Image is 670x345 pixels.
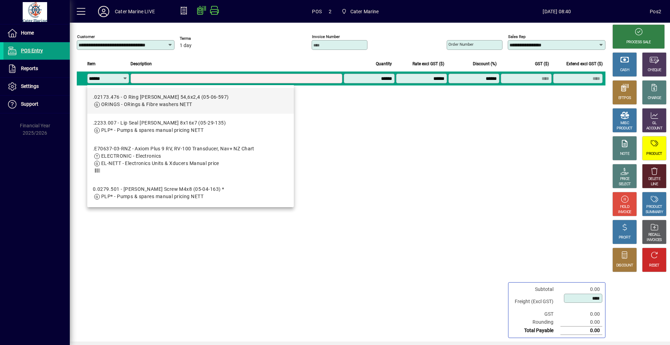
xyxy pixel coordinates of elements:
span: Terms [180,36,222,41]
span: Cater Marine [338,5,382,18]
div: GL [652,121,657,126]
div: .E70637-03-RNZ - Axiom Plus 9 RV, RV-100 Transducer, Nav+ NZ Chart [93,145,254,152]
td: 0.00 [560,318,602,327]
span: POS Entry [21,48,43,53]
a: Home [3,24,70,42]
div: MISC [620,121,629,126]
span: [DATE] 08:40 [464,6,650,17]
mat-option: 0.0279.501 - Johnson Screw M4x8 (05-04-163) * [87,180,294,206]
div: PROFIT [619,235,631,240]
span: Extend excl GST ($) [566,60,603,68]
div: 0.0279.501 - [PERSON_NAME] Screw M4x8 (05-04-163) * [93,186,224,193]
div: PRODUCT [617,126,632,131]
div: RECALL [648,232,661,238]
span: ORINGS - ORings & Fibre washers NETT [101,102,192,107]
div: PROCESS SALE [626,40,651,45]
td: 0.00 [560,285,602,293]
button: Profile [92,5,115,18]
div: INVOICES [647,238,662,243]
span: EL-NETT - Electronics Units & Xducers Manual price [101,160,219,166]
div: Pos2 [650,6,661,17]
div: PRODUCT [646,204,662,210]
mat-label: Sales rep [508,34,526,39]
div: ACCOUNT [646,126,662,131]
div: Cater Marine LIVE [115,6,155,17]
a: Support [3,96,70,113]
div: PRICE [620,177,630,182]
div: CHEQUE [648,68,661,73]
td: GST [511,310,560,318]
div: CASH [620,68,629,73]
span: Description [131,60,152,68]
div: DISCOUNT [616,263,633,268]
span: Cater Marine [350,6,379,17]
td: Rounding [511,318,560,327]
span: Settings [21,83,39,89]
mat-label: Order number [448,42,474,47]
mat-label: Invoice number [312,34,340,39]
mat-option: 0.2172.142 - O Ring Johnson 90x2,5 (05-06-503) [87,206,294,232]
span: Discount (%) [473,60,497,68]
span: GST ($) [535,60,549,68]
span: PLP* - Pumps & spares manual pricing NETT [101,194,203,199]
a: Reports [3,60,70,77]
mat-label: Customer [77,34,95,39]
span: Quantity [376,60,392,68]
span: ELECTRONIC - Electronics [101,153,161,159]
div: EFTPOS [618,96,631,101]
div: SUMMARY [646,210,663,215]
span: Rate excl GST ($) [412,60,444,68]
span: 2 [329,6,332,17]
td: 0.00 [560,310,602,318]
span: Reports [21,66,38,71]
mat-option: .E70637-03-RNZ - Axiom Plus 9 RV, RV-100 Transducer, Nav+ NZ Chart [87,140,294,180]
div: HOLD [620,204,629,210]
td: 0.00 [560,327,602,335]
mat-option: .2233.007 - Lip Seal Johnson 8x16x7 (05-29-135) [87,114,294,140]
span: POS [312,6,322,17]
div: .2233.007 - Lip Seal [PERSON_NAME] 8x16x7 (05-29-135) [93,119,226,127]
td: Subtotal [511,285,560,293]
a: Settings [3,78,70,95]
span: PLP* - Pumps & spares manual pricing NETT [101,127,203,133]
div: DELETE [648,177,660,182]
div: NOTE [620,151,629,157]
div: SELECT [619,182,631,187]
div: INVOICE [618,210,631,215]
td: Total Payable [511,327,560,335]
span: Support [21,101,38,107]
td: Freight (Excl GST) [511,293,560,310]
div: PRODUCT [646,151,662,157]
mat-option: .02173.476 - O Ring Johnson 54,6x2,4 (05-06-597) [87,88,294,114]
div: LINE [651,182,658,187]
div: .02173.476 - O Ring [PERSON_NAME] 54,6x2,4 (05-06-597) [93,93,229,101]
span: Item [87,60,96,68]
span: Home [21,30,34,36]
div: RESET [649,263,660,268]
div: CHARGE [648,96,661,101]
span: 1 day [180,43,192,48]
